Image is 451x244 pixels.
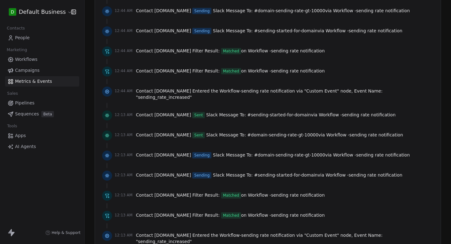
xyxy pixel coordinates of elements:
[136,68,325,74] span: Contact Filter Result: on Workflow -
[115,28,133,33] span: 12:44 AM
[136,95,192,100] span: " sending_rate_increased "
[154,152,191,157] span: [DOMAIN_NAME]
[241,88,295,93] span: sending rate notification
[5,33,79,43] a: People
[154,193,191,198] span: [DOMAIN_NAME]
[221,192,241,199] span: Matched
[154,233,191,238] span: [DOMAIN_NAME]
[136,28,402,34] span: Contact Slack Message To: via Workflow -
[4,45,30,55] span: Marketing
[15,67,39,74] span: Campaigns
[5,130,79,141] a: Apps
[115,48,133,53] span: 12:44 AM
[154,48,191,53] span: [DOMAIN_NAME]
[192,132,205,138] span: Sent
[271,68,324,73] span: sending rate notification
[356,8,410,13] span: sending rate notification
[11,9,14,15] span: D
[221,212,241,219] span: Matched
[154,88,191,93] span: [DOMAIN_NAME]
[192,112,205,118] span: Sent
[115,68,133,73] span: 12:44 AM
[350,132,403,137] span: sending rate notification
[221,68,241,74] span: Matched
[247,132,319,137] span: # domain-sending-rate-gt-10000
[5,141,79,152] a: AI Agents
[15,132,26,139] span: Apps
[4,89,21,98] span: Sales
[271,193,324,198] span: sending rate notification
[136,48,325,54] span: Contact Filter Result: on Workflow -
[154,28,191,33] span: [DOMAIN_NAME]
[254,172,318,178] span: # sending-started-for-domain
[192,28,211,34] span: Sending
[52,230,80,235] span: Help & Support
[136,192,325,199] span: Contact Filter Result: on Workflow -
[271,48,324,53] span: sending rate notification
[8,7,67,17] button: DDefault Business
[241,233,295,238] span: sending rate notification
[115,213,133,218] span: 12:13 AM
[5,109,79,119] a: SequencesBeta
[136,88,433,100] span: Contact Entered the Workflow - via node, Event Name:
[115,132,133,137] span: 12:13 AM
[136,172,402,178] span: Contact Slack Message To: via Workflow -
[342,112,396,117] span: sending rate notification
[45,230,80,235] a: Help & Support
[154,213,191,218] span: [DOMAIN_NAME]
[41,111,54,117] span: Beta
[115,112,133,117] span: 12:13 AM
[15,143,36,150] span: AI Agents
[15,100,34,106] span: Pipelines
[4,24,28,33] span: Contacts
[4,121,20,131] span: Tools
[136,8,410,14] span: Contact Slack Message To: via Workflow -
[5,76,79,87] a: Metrics & Events
[19,8,66,16] span: Default Business
[192,152,211,158] span: Sending
[192,172,211,178] span: Sending
[247,112,311,117] span: # sending-started-for-domain
[115,233,133,238] span: 12:13 AM
[115,152,133,157] span: 12:13 AM
[221,48,241,54] span: Matched
[254,8,325,13] span: # domain-sending-rate-gt-10000
[15,56,38,63] span: Workflows
[136,152,410,158] span: Contact Slack Message To: via Workflow -
[154,8,191,13] span: [DOMAIN_NAME]
[136,239,192,244] span: " sending_rate_increased "
[154,132,191,137] span: [DOMAIN_NAME]
[349,172,402,178] span: sending rate notification
[192,8,211,14] span: Sending
[136,112,396,118] span: Contact Slack Message To: via Workflow -
[5,54,79,65] a: Workflows
[154,112,191,117] span: [DOMAIN_NAME]
[115,88,133,93] span: 12:44 AM
[254,152,325,157] span: # domain-sending-rate-gt-10000
[15,78,52,85] span: Metrics & Events
[254,28,318,33] span: # sending-started-for-domain
[356,152,410,157] span: sending rate notification
[5,98,79,108] a: Pipelines
[5,65,79,76] a: Campaigns
[271,213,324,218] span: sending rate notification
[15,111,39,117] span: Sequences
[15,34,30,41] span: People
[349,28,402,33] span: sending rate notification
[115,172,133,178] span: 12:13 AM
[115,193,133,198] span: 12:13 AM
[154,68,191,73] span: [DOMAIN_NAME]
[136,212,325,219] span: Contact Filter Result: on Workflow -
[304,88,339,93] span: "Custom Event"
[136,132,403,138] span: Contact Slack Message To: via Workflow -
[154,172,191,178] span: [DOMAIN_NAME]
[304,233,339,238] span: "Custom Event"
[115,8,133,13] span: 12:44 AM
